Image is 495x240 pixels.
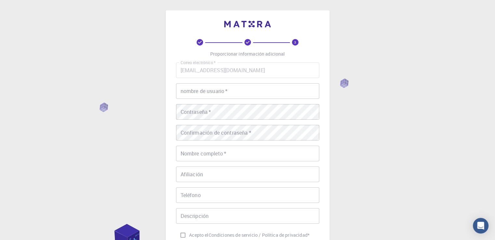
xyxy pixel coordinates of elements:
[210,51,285,57] font: Proporcionar información adicional
[209,232,309,238] a: Condiciones de servicio / Política de privacidad*
[294,40,296,45] text: 3
[209,232,308,238] font: Condiciones de servicio / Política de privacidad
[189,232,208,238] font: Acepto el
[181,60,213,65] font: Correo electrónico
[473,218,488,233] div: Abrir Intercom Messenger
